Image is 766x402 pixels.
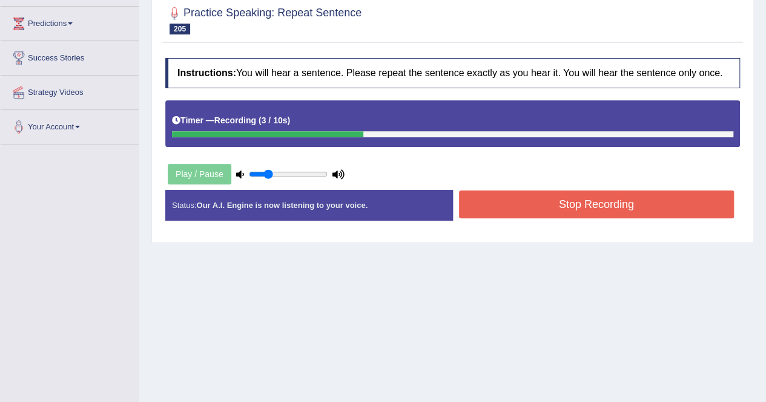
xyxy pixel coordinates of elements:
[214,115,256,125] b: Recording
[165,58,740,88] h4: You will hear a sentence. Please repeat the sentence exactly as you hear it. You will hear the se...
[1,110,139,140] a: Your Account
[196,201,368,210] strong: Our A.I. Engine is now listening to your voice.
[170,24,190,34] span: 205
[459,190,735,218] button: Stop Recording
[262,115,288,125] b: 3 / 10s
[1,76,139,106] a: Strategy Videos
[165,4,362,34] h2: Practice Speaking: Repeat Sentence
[259,115,262,125] b: (
[1,41,139,71] a: Success Stories
[165,190,453,221] div: Status:
[177,68,236,78] b: Instructions:
[1,7,139,37] a: Predictions
[287,115,290,125] b: )
[172,116,290,125] h5: Timer —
